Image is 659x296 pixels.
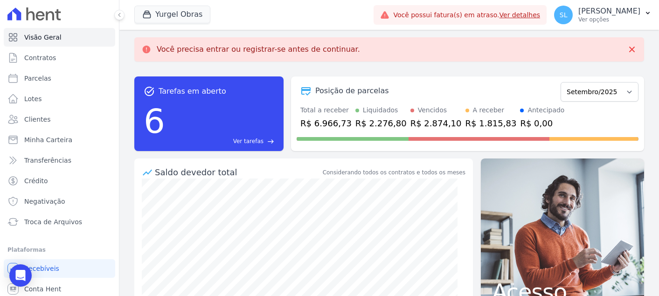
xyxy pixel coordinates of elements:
span: Tarefas em aberto [159,86,226,97]
span: Transferências [24,156,71,165]
p: [PERSON_NAME] [578,7,640,16]
span: SL [560,12,568,18]
div: R$ 2.276,80 [355,117,407,130]
p: Você precisa entrar ou registrar-se antes de continuar. [157,45,360,54]
span: Crédito [24,176,48,186]
div: A receber [473,105,505,115]
a: Ver tarefas east [169,137,274,145]
span: task_alt [144,86,155,97]
p: Ver opções [578,16,640,23]
div: Liquidados [363,105,398,115]
span: Clientes [24,115,50,124]
span: Troca de Arquivos [24,217,82,227]
a: Transferências [4,151,115,170]
a: Ver detalhes [499,11,541,19]
div: Plataformas [7,244,111,255]
a: Visão Geral [4,28,115,47]
a: Recebíveis [4,259,115,278]
a: Clientes [4,110,115,129]
div: Total a receber [300,105,352,115]
a: Contratos [4,48,115,67]
span: Você possui fatura(s) em atraso. [393,10,540,20]
button: SL [PERSON_NAME] Ver opções [547,2,659,28]
div: Saldo devedor total [155,166,321,179]
div: Posição de parcelas [315,85,389,96]
div: 6 [144,97,165,145]
span: Contratos [24,53,56,62]
span: Parcelas [24,74,51,83]
div: Considerando todos os contratos e todos os meses [323,168,465,177]
a: Parcelas [4,69,115,88]
div: Antecipado [527,105,564,115]
div: Open Intercom Messenger [9,264,32,287]
span: Conta Hent [24,284,61,294]
span: Negativação [24,197,65,206]
span: Ver tarefas [233,137,264,145]
a: Lotes [4,89,115,108]
div: R$ 1.815,83 [465,117,517,130]
a: Negativação [4,192,115,211]
span: Recebíveis [24,264,59,273]
a: Crédito [4,172,115,190]
div: R$ 0,00 [520,117,564,130]
div: Vencidos [418,105,447,115]
div: R$ 2.874,10 [410,117,462,130]
button: Yurgel Obras [134,6,210,23]
span: Minha Carteira [24,135,72,145]
a: Minha Carteira [4,131,115,149]
span: east [267,138,274,145]
span: Visão Geral [24,33,62,42]
a: Troca de Arquivos [4,213,115,231]
span: Lotes [24,94,42,103]
div: R$ 6.966,73 [300,117,352,130]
